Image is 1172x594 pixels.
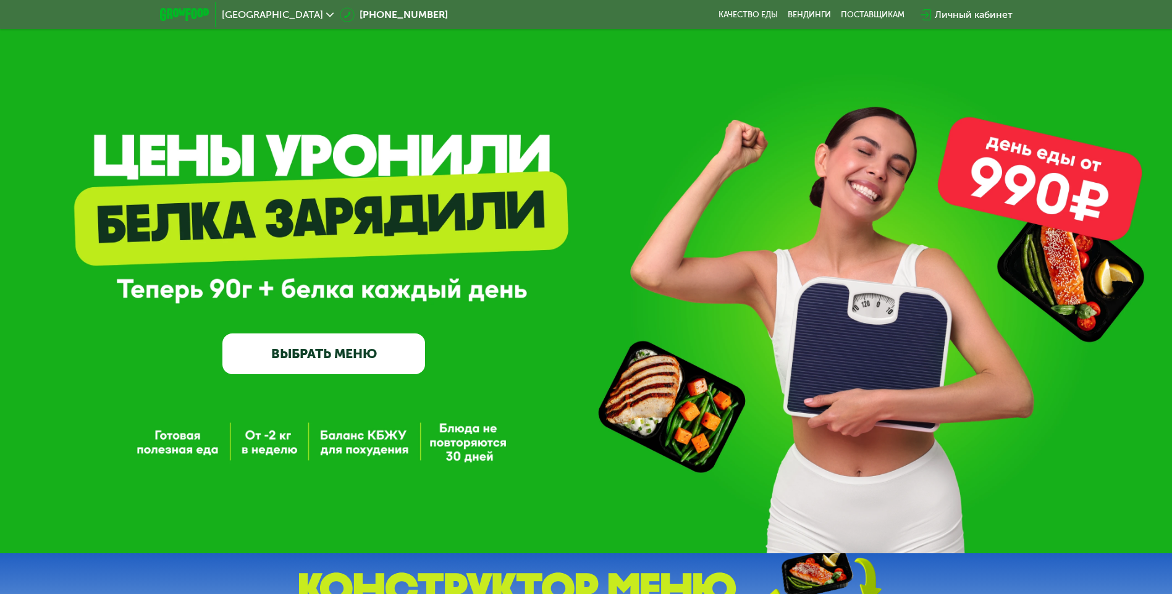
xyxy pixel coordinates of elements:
[935,7,1013,22] div: Личный кабинет
[222,333,425,374] a: ВЫБРАТЬ МЕНЮ
[222,10,323,20] span: [GEOGRAPHIC_DATA]
[841,10,904,20] div: поставщикам
[719,10,778,20] a: Качество еды
[340,7,448,22] a: [PHONE_NUMBER]
[788,10,831,20] a: Вендинги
